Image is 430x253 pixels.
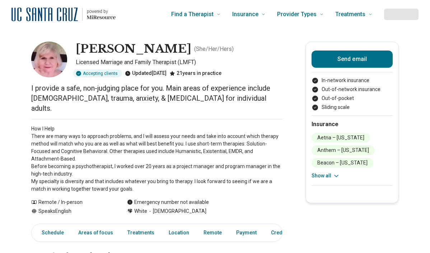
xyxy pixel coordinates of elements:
li: Out-of-pocket [312,95,393,102]
p: powered by [87,9,116,14]
li: Sliding scale [312,104,393,111]
h2: Insurance [312,120,393,129]
li: Out-of-network insurance [312,86,393,93]
ul: Payment options [312,77,393,111]
li: Anthem – [US_STATE] [312,145,375,155]
div: Emergency number not available [127,199,209,206]
div: Accepting clients [73,70,122,77]
a: Credentials [267,225,303,240]
div: Speaks English [31,207,113,215]
li: Aetna – [US_STATE] [312,133,370,143]
h1: [PERSON_NAME] [76,42,191,57]
p: I provide a safe, non-judging place for you. Main areas of experience include [DEMOGRAPHIC_DATA],... [31,83,282,113]
a: Remote [199,225,226,240]
img: Mariann Tymn, Licensed Marriage and Family Therapist (LMFT) [31,42,67,77]
button: Show all [312,172,340,180]
p: ( She/Her/Hers ) [194,45,234,53]
a: Home page [11,3,116,26]
a: Payment [232,225,261,240]
span: [DEMOGRAPHIC_DATA] [147,207,206,215]
p: How I Help There are many ways to approach problems, and I will assess your needs and take into a... [31,125,282,193]
span: White [134,207,147,215]
div: Updated [DATE] [125,70,167,77]
span: Insurance [232,9,258,19]
span: Provider Types [277,9,317,19]
span: Treatments [335,9,365,19]
a: Treatments [123,225,159,240]
span: Find a Therapist [171,9,214,19]
div: Remote / In-person [31,199,113,206]
a: Location [164,225,193,240]
li: Beacon – [US_STATE] [312,158,373,168]
a: Areas of focus [74,225,117,240]
a: Schedule [33,225,68,240]
li: In-network insurance [312,77,393,84]
button: Send email [312,51,393,68]
p: Licensed Marriage and Family Therapist (LMFT) [76,58,282,67]
div: 21 years in practice [169,70,221,77]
